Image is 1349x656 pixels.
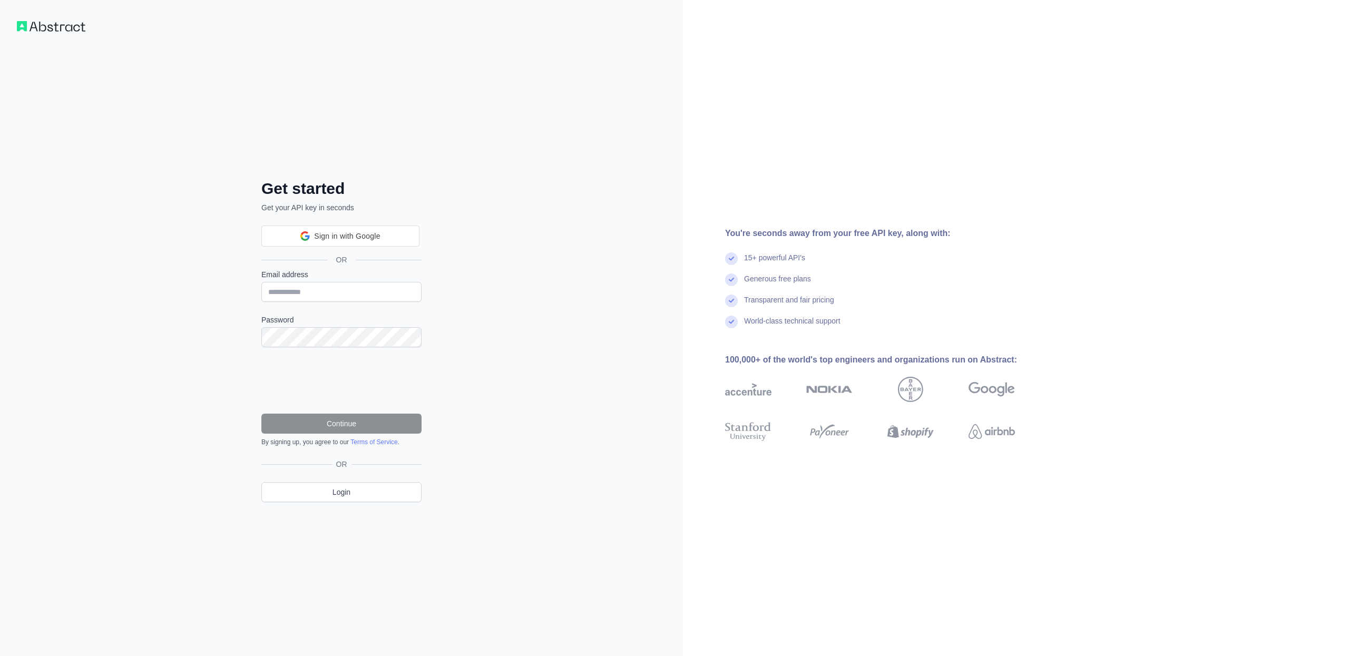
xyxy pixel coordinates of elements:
img: check mark [725,273,738,286]
a: Login [261,482,422,502]
label: Email address [261,269,422,280]
img: shopify [887,420,934,443]
span: Sign in with Google [314,231,380,242]
img: airbnb [969,420,1015,443]
label: Password [261,315,422,325]
span: OR [328,254,356,265]
p: Get your API key in seconds [261,202,422,213]
h2: Get started [261,179,422,198]
img: check mark [725,252,738,265]
img: Workflow [17,21,85,32]
img: check mark [725,295,738,307]
img: accenture [725,377,771,402]
img: bayer [898,377,923,402]
div: Sign in with Google [261,226,419,247]
span: OR [332,459,351,469]
img: stanford university [725,420,771,443]
img: nokia [806,377,853,402]
div: By signing up, you agree to our . [261,438,422,446]
div: Transparent and fair pricing [744,295,834,316]
img: payoneer [806,420,853,443]
div: You're seconds away from your free API key, along with: [725,227,1049,240]
button: Continue [261,414,422,434]
div: 100,000+ of the world's top engineers and organizations run on Abstract: [725,354,1049,366]
img: check mark [725,316,738,328]
div: Generous free plans [744,273,811,295]
div: World-class technical support [744,316,840,337]
div: 15+ powerful API's [744,252,805,273]
img: google [969,377,1015,402]
iframe: reCAPTCHA [261,360,422,401]
a: Terms of Service [350,438,397,446]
